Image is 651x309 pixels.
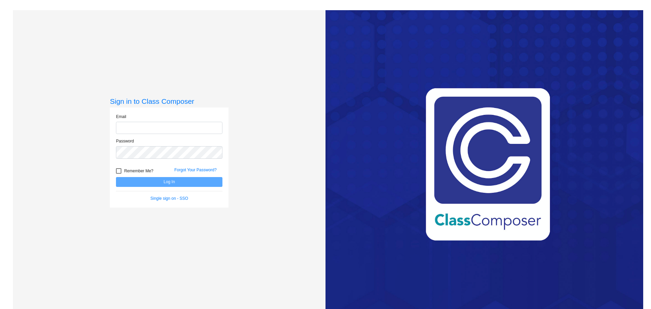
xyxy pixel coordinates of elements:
[116,114,126,120] label: Email
[110,97,229,105] h3: Sign in to Class Composer
[124,167,153,175] span: Remember Me?
[151,196,188,201] a: Single sign on - SSO
[116,177,222,187] button: Log In
[174,168,217,172] a: Forgot Your Password?
[116,138,134,144] label: Password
